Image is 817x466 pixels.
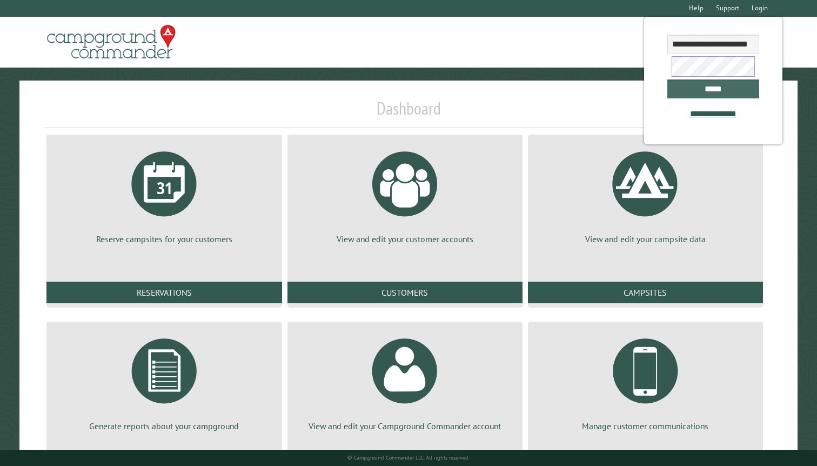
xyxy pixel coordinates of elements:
p: View and edit your campsite data [541,233,750,245]
a: Manage customer communications [541,330,750,432]
p: View and edit your Campground Commander account [300,420,510,432]
a: View and edit your campsite data [541,143,750,245]
a: Reservations [46,282,282,303]
h1: Dashboard [44,98,773,128]
a: View and edit your Campground Commander account [300,330,510,432]
a: Generate reports about your campground [59,330,269,432]
a: Reserve campsites for your customers [59,143,269,245]
small: © Campground Commander LLC. All rights reserved. [347,454,470,461]
p: Manage customer communications [541,420,750,432]
a: Customers [287,282,523,303]
a: Campsites [528,282,763,303]
p: View and edit your customer accounts [300,233,510,245]
a: View and edit your customer accounts [300,143,510,245]
p: Generate reports about your campground [59,420,269,432]
img: Campground Commander [44,21,179,63]
p: Reserve campsites for your customers [59,233,269,245]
